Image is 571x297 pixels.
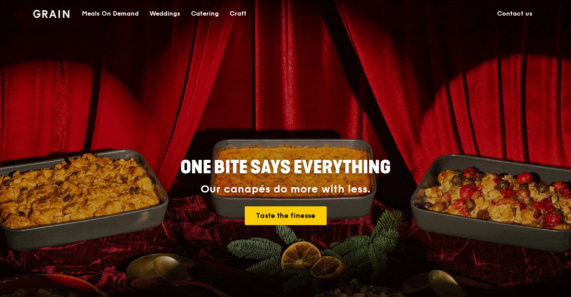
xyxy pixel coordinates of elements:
a: Weddings [144,0,186,27]
a: Catering [186,0,224,27]
div: Meals On Demand [82,0,139,27]
img: Grain [33,10,69,18]
a: Craft [224,0,252,27]
div: Craft [230,0,247,27]
span: ONE BITE SAYS EVERYTHING [180,157,391,178]
a: Taste the finesse [245,206,327,225]
div: Catering [191,0,219,27]
a: Contact us [492,0,538,27]
div: Weddings [149,0,180,27]
div: Our canapés do more with less. [124,183,447,196]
